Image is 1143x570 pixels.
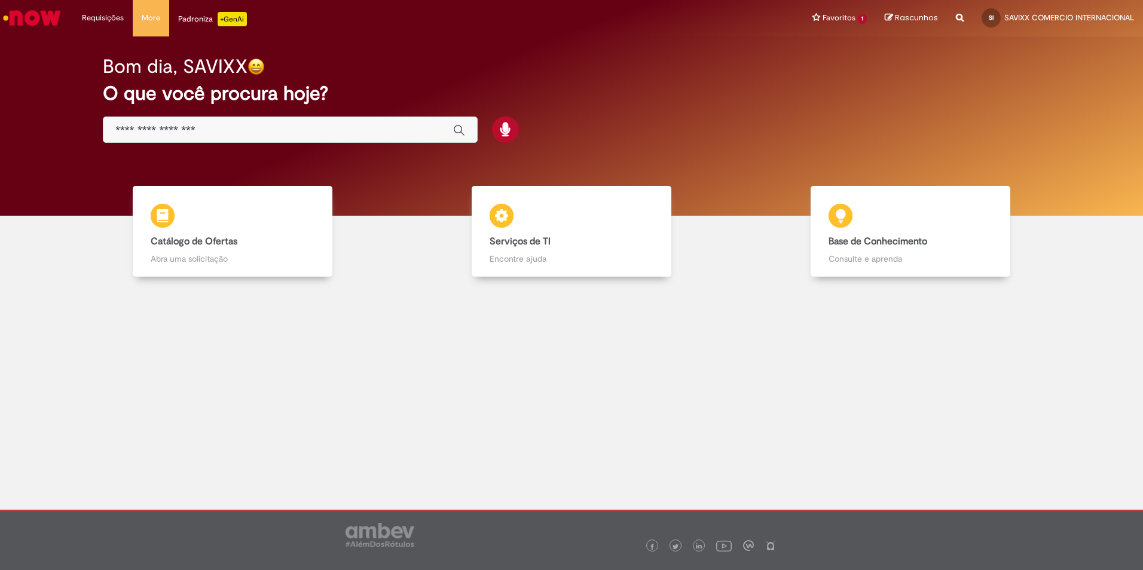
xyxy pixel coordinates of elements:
span: Requisições [82,12,124,24]
img: logo_footer_facebook.png [649,544,655,550]
img: logo_footer_ambev_rotulo_gray.png [346,523,414,547]
a: Catálogo de Ofertas Abra uma solicitação [63,186,402,277]
img: logo_footer_youtube.png [716,538,732,553]
a: Base de Conhecimento Consulte e aprenda [741,186,1080,277]
div: Padroniza [178,12,247,26]
span: Rascunhos [895,12,938,23]
h2: O que você procura hoje? [103,83,1040,104]
p: Consulte e aprenda [829,253,992,265]
p: Abra uma solicitação [151,253,314,265]
b: Catálogo de Ofertas [151,235,237,247]
img: ServiceNow [1,6,63,30]
b: Serviços de TI [490,235,551,247]
a: Serviços de TI Encontre ajuda [402,186,741,277]
p: +GenAi [218,12,247,26]
img: logo_footer_twitter.png [673,544,679,550]
img: logo_footer_linkedin.png [696,543,702,550]
img: happy-face.png [247,58,265,75]
span: SAVIXX COMERCIO INTERNACIONAL [1004,13,1134,23]
span: 1 [858,14,867,24]
p: Encontre ajuda [490,253,653,265]
h2: Bom dia, SAVIXX [103,56,247,77]
img: logo_footer_naosei.png [765,540,776,551]
span: SI [989,14,994,22]
a: Rascunhos [885,13,938,24]
span: Favoritos [823,12,855,24]
img: logo_footer_workplace.png [743,540,754,551]
b: Base de Conhecimento [829,235,927,247]
span: More [142,12,160,24]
